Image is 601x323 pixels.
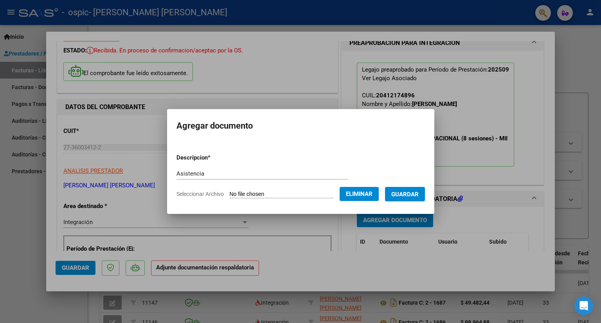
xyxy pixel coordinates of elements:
[176,153,251,162] p: Descripcion
[176,118,425,133] h2: Agregar documento
[346,190,372,197] span: Eliminar
[176,191,224,197] span: Seleccionar Archivo
[340,187,379,201] button: Eliminar
[385,187,425,201] button: Guardar
[574,296,593,315] div: Open Intercom Messenger
[391,191,419,198] span: Guardar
